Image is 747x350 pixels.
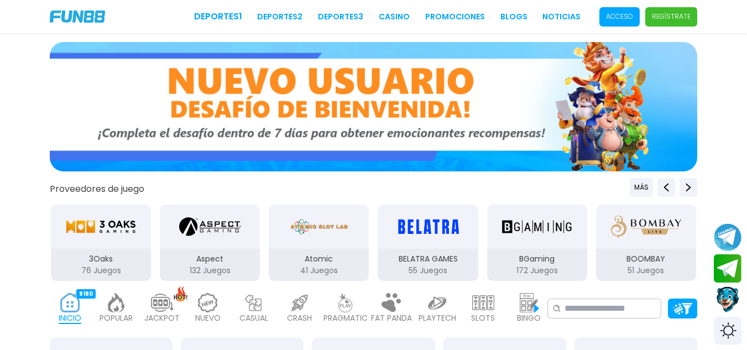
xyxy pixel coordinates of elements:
[487,265,587,276] p: 172 Juegos
[657,178,675,197] button: Previous providers
[160,265,260,276] p: 132 Juegos
[419,312,456,324] p: PLAYTECH
[51,253,151,265] p: 3Oaks
[673,303,692,315] img: Platform Filter
[426,293,448,312] img: playtech_light.webp
[195,312,221,324] p: NUEVO
[66,211,135,242] img: 3Oaks
[269,253,369,265] p: Atomic
[318,11,363,23] a: Deportes3
[239,312,268,324] p: CASUAL
[269,265,369,276] p: 41 Juegos
[517,312,541,324] p: BINGO
[483,203,592,282] button: BGaming
[502,211,572,242] img: BGaming
[500,11,527,23] a: BLOGS
[257,11,302,23] a: Deportes2
[100,312,133,324] p: POPULAR
[425,11,485,23] a: Promociones
[194,10,242,23] a: Deportes1
[371,312,412,324] p: FAT PANDA
[471,312,495,324] p: SLOTS
[714,254,741,283] button: Join telegram
[151,293,173,312] img: jackpot_light.webp
[50,11,105,23] img: Company Logo
[487,253,587,265] p: BGaming
[289,293,311,312] img: crash_light.webp
[59,312,81,324] p: INICIO
[652,12,691,22] p: Regístrate
[323,312,368,324] p: PRAGMATIC
[596,253,696,265] p: BOOMBAY
[51,265,151,276] p: 76 Juegos
[518,293,540,312] img: bingo_light.webp
[373,203,482,282] button: BELATRA GAMES
[714,223,741,252] button: Join telegram channel
[335,293,357,312] img: pragmatic_light.webp
[50,42,697,171] img: Bono de Nuevo Jugador
[59,293,81,312] img: home_active.webp
[155,203,264,282] button: Aspect
[76,289,96,299] div: 9180
[160,253,260,265] p: Aspect
[714,317,741,344] div: Switch theme
[606,12,633,22] p: Acceso
[378,265,478,276] p: 55 Juegos
[243,293,265,312] img: casual_light.webp
[393,211,463,242] img: BELATRA GAMES
[179,211,241,242] img: Aspect
[680,178,697,197] button: Next providers
[542,11,581,23] a: NOTICIAS
[378,253,478,265] p: BELATRA GAMES
[144,312,180,324] p: JACKPOT
[46,203,155,282] button: 3Oaks
[592,203,701,282] button: BOOMBAY
[288,211,350,242] img: Atomic
[472,293,494,312] img: slots_light.webp
[287,312,312,324] p: CRASH
[105,293,127,312] img: popular_light.webp
[380,293,403,312] img: fat_panda_light.webp
[596,265,696,276] p: 51 Juegos
[50,183,144,195] button: Proveedores de juego
[197,293,219,312] img: new_light.webp
[611,211,681,242] img: BOOMBAY
[379,11,410,23] a: CASINO
[714,285,741,314] button: Contact customer service
[630,178,653,197] button: Previous providers
[174,286,187,301] img: hot
[264,203,373,282] button: Atomic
